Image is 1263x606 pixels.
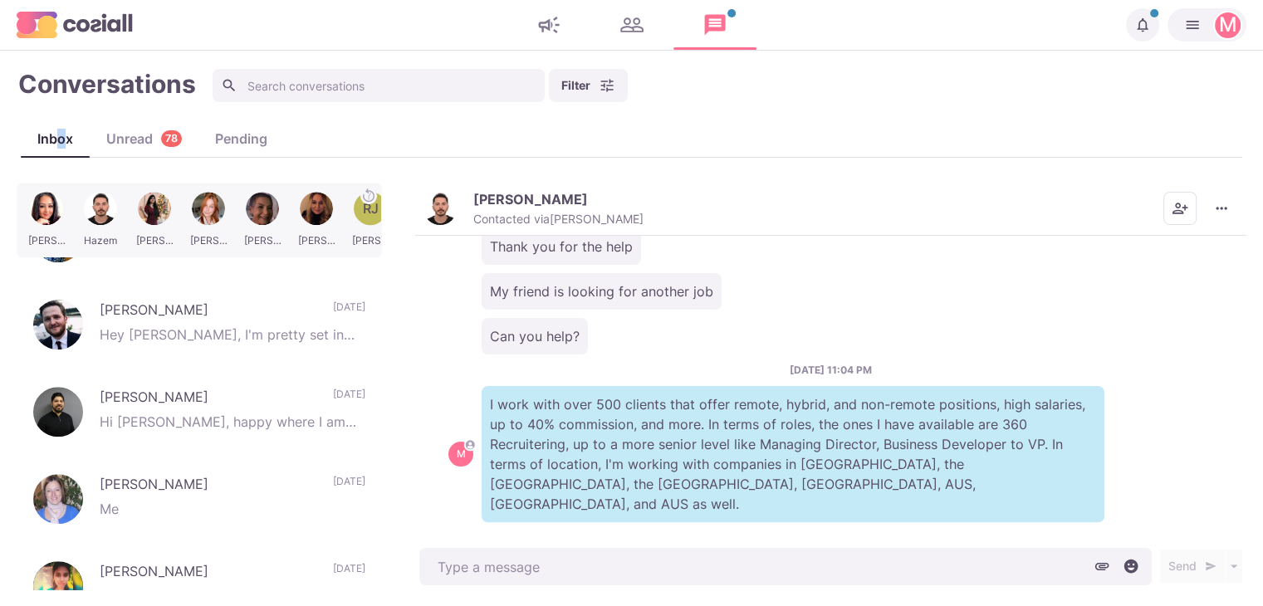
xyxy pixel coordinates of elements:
p: Me [100,499,365,524]
button: Hazem Shash[PERSON_NAME]Contacted via[PERSON_NAME] [423,191,644,227]
h1: Conversations [18,69,196,99]
p: Contacted via [PERSON_NAME] [473,212,644,227]
div: Martin [1219,15,1237,35]
img: logo [17,12,133,37]
img: Manuel Chowdhury MIRP MIOR [33,387,83,437]
button: Send [1160,550,1225,583]
div: Pending [198,129,284,149]
img: Rachel Black [33,474,83,524]
p: [DATE] [333,561,365,586]
button: Martin [1168,8,1246,42]
p: [DATE] 11:04 PM [790,363,872,378]
p: [PERSON_NAME] [473,191,588,208]
p: I work with over 500 clients that offer remote, hybrid, and non-remote positions, high salaries, ... [482,386,1104,522]
button: Attach files [1089,554,1114,579]
input: Search conversations [213,69,545,102]
p: Can you help? [482,318,588,354]
p: 78 [165,131,178,147]
p: [DATE] [333,474,365,499]
button: Select emoji [1119,554,1143,579]
button: Filter [549,69,628,102]
img: Michael Reddick [33,300,83,349]
p: [PERSON_NAME] [100,474,316,499]
img: Hazem Shash [423,192,457,225]
button: Add add contacts [1163,192,1197,225]
div: Martin [457,449,466,459]
p: [PERSON_NAME] [100,561,316,586]
p: [PERSON_NAME] [100,387,316,412]
p: Hey [PERSON_NAME], I'm pretty set in my current role, but I appreciate the outreach. [PERSON_NAME] [100,325,365,349]
div: Unread [90,129,198,149]
p: Thank you for the help [482,228,641,265]
svg: avatar [466,440,475,449]
div: Inbox [21,129,90,149]
p: Hi [PERSON_NAME], happy where I am thank you [100,412,365,437]
button: Notifications [1126,8,1159,42]
p: [PERSON_NAME] [100,300,316,325]
p: My friend is looking for another job [482,273,722,310]
p: [DATE] [333,387,365,412]
p: [DATE] [333,300,365,325]
button: More menu [1205,192,1238,225]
